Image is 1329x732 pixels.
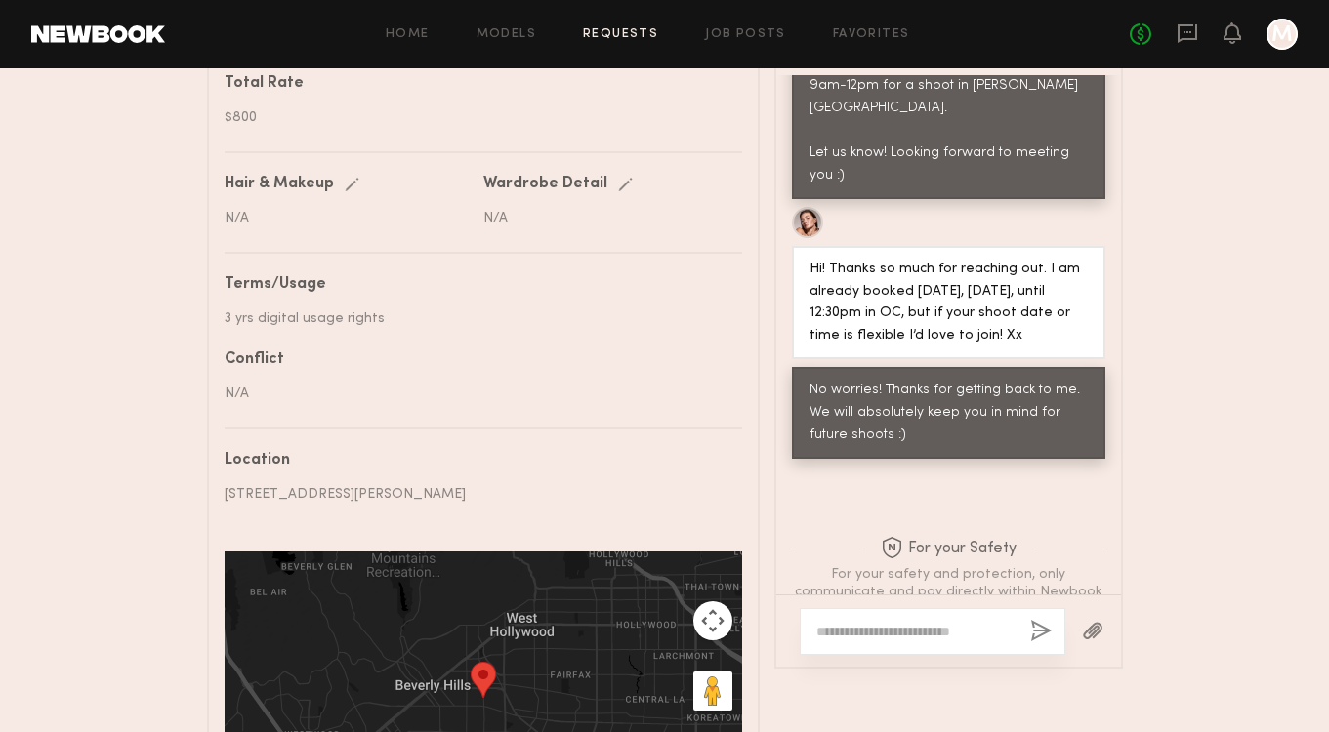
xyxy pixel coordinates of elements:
div: [STREET_ADDRESS][PERSON_NAME] [225,484,727,505]
div: Location [225,453,727,468]
div: Wardrobe Detail [483,177,607,192]
div: Terms/Usage [225,277,727,293]
div: Hair & Makeup [225,177,334,192]
div: For your safety and protection, only communicate and pay directly within Newbook [792,566,1104,601]
div: Hi! Thanks so much for reaching out. I am already booked [DATE], [DATE], until 12:30pm in OC, but... [810,259,1088,348]
a: Favorites [833,28,910,41]
a: M [1267,19,1298,50]
div: No worries! Thanks for getting back to me. We will absolutely keep you in mind for future shoots :) [810,380,1088,447]
div: Total Rate [225,76,727,92]
div: N/A [225,384,727,404]
button: Map camera controls [693,601,732,640]
div: $800 [225,107,727,128]
button: Drag Pegman onto the map to open Street View [693,671,732,711]
span: For your Safety [881,537,1017,561]
a: Home [386,28,430,41]
div: N/A [483,208,727,228]
a: Requests [583,28,658,41]
div: N/A [225,208,469,228]
div: Conflict [225,352,727,368]
a: Models [477,28,536,41]
div: 3 yrs digital usage rights [225,308,727,329]
a: Job Posts [705,28,786,41]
